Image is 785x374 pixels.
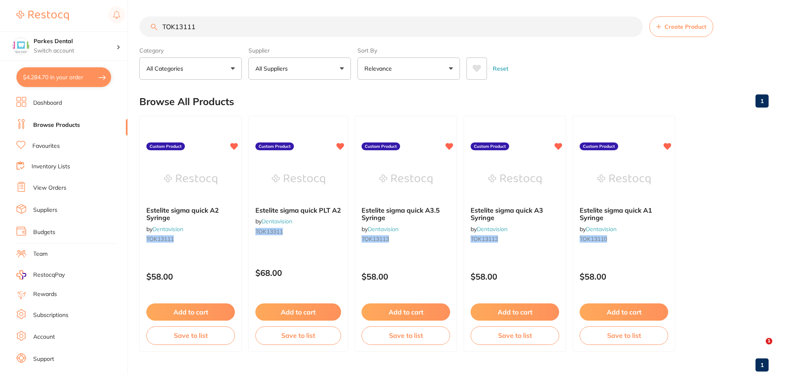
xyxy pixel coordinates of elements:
[357,57,460,80] button: Relevance
[16,67,111,87] button: $4,284.70 in your order
[164,159,217,200] img: Estelite sigma quick A2 Syringe
[32,163,70,171] a: Inventory Lists
[248,47,351,54] label: Supplier
[33,290,57,298] a: Rewards
[34,37,116,46] h4: Parkes Dental
[33,228,55,236] a: Budgets
[255,228,283,235] em: TOK13311
[146,235,174,243] em: TOK13111
[766,338,772,344] span: 1
[471,303,559,321] button: Add to cart
[33,250,48,258] a: Team
[471,207,559,222] b: Estelite sigma quick A3 Syringe
[32,142,60,150] a: Favourites
[362,326,450,344] button: Save to list
[16,270,65,280] a: RestocqPay
[255,326,341,344] button: Save to list
[580,303,668,321] button: Add to cart
[146,225,183,233] span: by
[13,38,29,54] img: Parkes Dental
[471,142,509,151] label: Custom Product
[139,47,242,54] label: Category
[33,271,65,279] span: RestocqPay
[580,207,668,222] b: Estelite sigma quick A1 Syringe
[255,64,291,73] p: All Suppliers
[248,57,351,80] button: All Suppliers
[146,207,235,222] b: Estelite sigma quick A2 Syringe
[255,268,341,278] p: $68.00
[146,272,235,281] p: $58.00
[255,207,341,214] b: Estelite sigma quick PLT A2
[152,225,183,233] a: Dentavision
[362,272,450,281] p: $58.00
[749,338,769,358] iframe: Intercom live chat
[255,218,292,225] span: by
[34,47,116,55] p: Switch account
[362,142,400,151] label: Custom Product
[16,270,26,280] img: RestocqPay
[16,6,69,25] a: Restocq Logo
[33,355,54,363] a: Support
[139,16,643,37] input: Search Products
[16,11,69,21] img: Restocq Logo
[362,235,389,243] em: TOK13113
[664,23,706,30] span: Create Product
[471,206,543,222] span: Estelite sigma quick A3 Syringe
[362,206,440,222] span: Estelite sigma quick A3.5 Syringe
[580,235,607,243] em: TOK13110
[362,225,398,233] span: by
[586,225,617,233] a: Dentavision
[471,225,507,233] span: by
[580,326,668,344] button: Save to list
[33,121,80,129] a: Browse Products
[364,64,395,73] p: Relevance
[362,303,450,321] button: Add to cart
[477,225,507,233] a: Dentavision
[357,47,460,54] label: Sort By
[755,357,769,373] a: 1
[471,326,559,344] button: Save to list
[580,272,668,281] p: $58.00
[471,272,559,281] p: $58.00
[146,326,235,344] button: Save to list
[139,57,242,80] button: All Categories
[362,207,450,222] b: Estelite sigma quick A3.5 Syringe
[33,333,55,341] a: Account
[139,96,234,108] h2: Browse All Products
[580,142,618,151] label: Custom Product
[471,235,498,243] em: TOK13112
[33,184,66,192] a: View Orders
[255,142,294,151] label: Custom Product
[597,159,651,200] img: Estelite sigma quick A1 Syringe
[580,206,652,222] span: Estelite sigma quick A1 Syringe
[272,159,325,200] img: Estelite sigma quick PLT A2
[368,225,398,233] a: Dentavision
[379,159,432,200] img: Estelite sigma quick A3.5 Syringe
[755,93,769,109] a: 1
[146,64,187,73] p: All Categories
[262,218,292,225] a: Dentavision
[146,206,219,222] span: Estelite sigma quick A2 Syringe
[146,142,185,151] label: Custom Product
[649,16,713,37] button: Create Product
[146,303,235,321] button: Add to cart
[255,303,341,321] button: Add to cart
[488,159,542,200] img: Estelite sigma quick A3 Syringe
[580,225,617,233] span: by
[490,57,511,80] button: Reset
[33,311,68,319] a: Subscriptions
[33,206,57,214] a: Suppliers
[33,99,62,107] a: Dashboard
